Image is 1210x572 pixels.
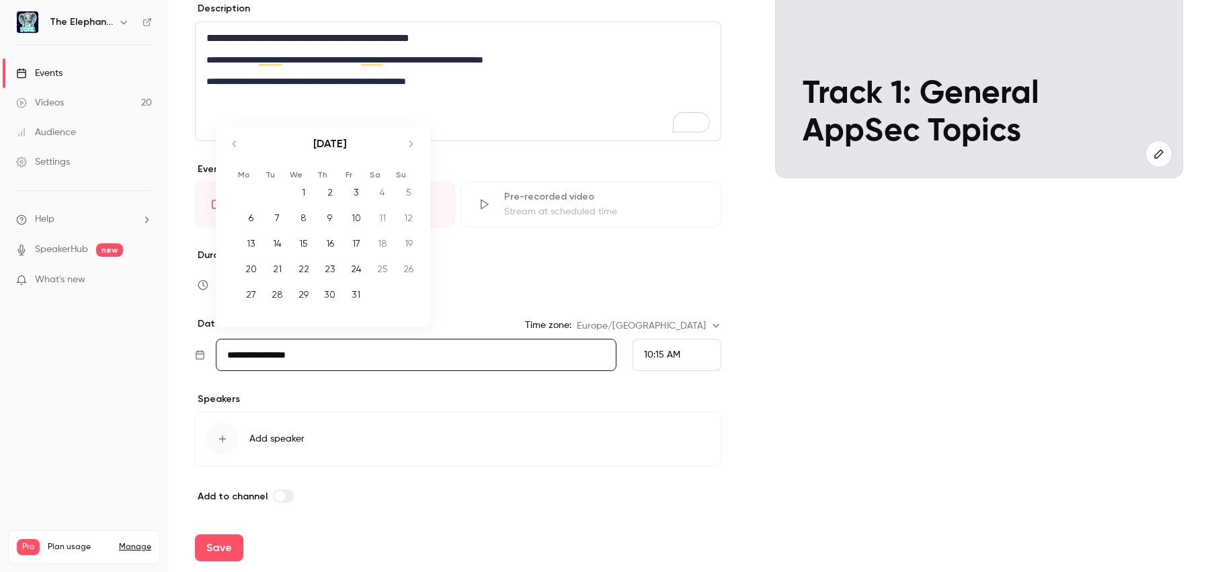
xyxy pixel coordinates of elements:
span: Add to channel [198,491,268,502]
div: 5 [398,182,419,202]
div: 27 [241,284,261,304]
div: Pre-recorded videoStream at scheduled time [460,181,721,227]
div: Pre-recorded video [504,190,704,204]
td: Tuesday, October 14, 2025 [264,231,290,256]
td: Thursday, October 23, 2025 [317,256,343,282]
td: Sunday, October 26, 2025 [395,256,421,282]
p: Speakers [195,393,721,406]
span: Add speaker [249,432,305,446]
div: 21 [267,259,288,279]
td: Monday, October 6, 2025 [238,205,264,231]
label: Duration [195,249,721,262]
div: 11 [372,208,393,228]
td: Wednesday, October 22, 2025 [290,256,317,282]
div: To enrich screen reader interactions, please activate Accessibility in Grammarly extension settings [196,22,721,140]
small: Mo [238,170,250,179]
td: Friday, October 24, 2025 [343,256,369,282]
td: Tuesday, October 28, 2025 [264,282,290,307]
td: Thursday, October 30, 2025 [317,282,343,307]
div: 3 [346,182,366,202]
div: 9 [319,208,340,228]
div: 26 [398,259,419,279]
td: Wednesday, October 8, 2025 [290,205,317,231]
a: Manage [119,542,151,553]
div: 7 [267,208,288,228]
img: The Elephant in AppSec Conference [17,11,38,33]
div: 19 [398,233,419,253]
div: 13 [241,233,261,253]
td: Friday, October 10, 2025 [343,205,369,231]
button: Save [195,534,243,561]
div: 23 [319,259,340,279]
td: Sunday, October 19, 2025 [395,231,421,256]
div: 17 [346,233,366,253]
div: Videos [16,96,64,110]
td: Saturday, October 4, 2025 [369,179,395,205]
label: Description [195,2,250,15]
strong: [DATE] [313,137,347,150]
div: 16 [319,233,340,253]
div: 20 [241,259,261,279]
div: Events [16,67,63,80]
div: 12 [398,208,419,228]
div: 24 [346,259,366,279]
div: 4 [372,182,393,202]
td: Friday, October 31, 2025 [343,282,369,307]
small: Sa [370,170,380,179]
div: 29 [293,284,314,304]
small: Fr [346,170,352,179]
div: LiveGo live at scheduled time [195,181,455,227]
td: Saturday, October 18, 2025 [369,231,395,256]
div: Calendar [216,125,430,321]
span: 10:15 AM [644,350,680,360]
h6: The Elephant in AppSec Conference [50,15,113,29]
div: editor [196,22,721,140]
td: Friday, October 3, 2025 [343,179,369,205]
div: 22 [293,259,314,279]
td: Monday, October 27, 2025 [238,282,264,307]
div: 30 [319,284,340,304]
p: Date and time [195,317,265,331]
td: Tuesday, October 7, 2025 [264,205,290,231]
div: 25 [372,259,393,279]
div: From [633,339,721,371]
label: Time zone: [525,319,571,332]
td: Saturday, October 11, 2025 [369,205,395,231]
span: Plan usage [48,542,111,553]
td: Sunday, October 5, 2025 [395,179,421,205]
div: 14 [267,233,288,253]
div: Settings [16,155,70,169]
div: 15 [293,233,314,253]
small: Th [317,170,327,179]
small: Su [396,170,406,179]
div: 8 [293,208,314,228]
div: 2 [319,182,340,202]
div: 1 [293,182,314,202]
div: Audience [16,126,76,139]
div: Stream at scheduled time [504,205,704,218]
td: Tuesday, October 21, 2025 [264,256,290,282]
div: 10 [346,208,366,228]
td: Sunday, October 12, 2025 [395,205,421,231]
td: Thursday, October 16, 2025 [317,231,343,256]
div: 31 [346,284,366,304]
input: Tue, Feb 17, 2026 [216,339,616,371]
span: new [96,243,123,257]
small: We [290,170,302,179]
section: description [195,22,721,141]
li: help-dropdown-opener [16,212,152,227]
td: Monday, October 20, 2025 [238,256,264,282]
div: 18 [372,233,393,253]
span: Help [35,212,54,227]
button: Add speaker [195,411,721,466]
td: Wednesday, October 15, 2025 [290,231,317,256]
td: Wednesday, October 29, 2025 [290,282,317,307]
span: Pro [17,539,40,555]
div: 6 [241,208,261,228]
td: Wednesday, October 1, 2025 [290,179,317,205]
small: Tu [266,170,275,179]
p: Track 1: General AppSec Topics [803,76,1156,150]
td: Saturday, October 25, 2025 [369,256,395,282]
p: Event type [195,163,721,176]
span: What's new [35,273,85,287]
